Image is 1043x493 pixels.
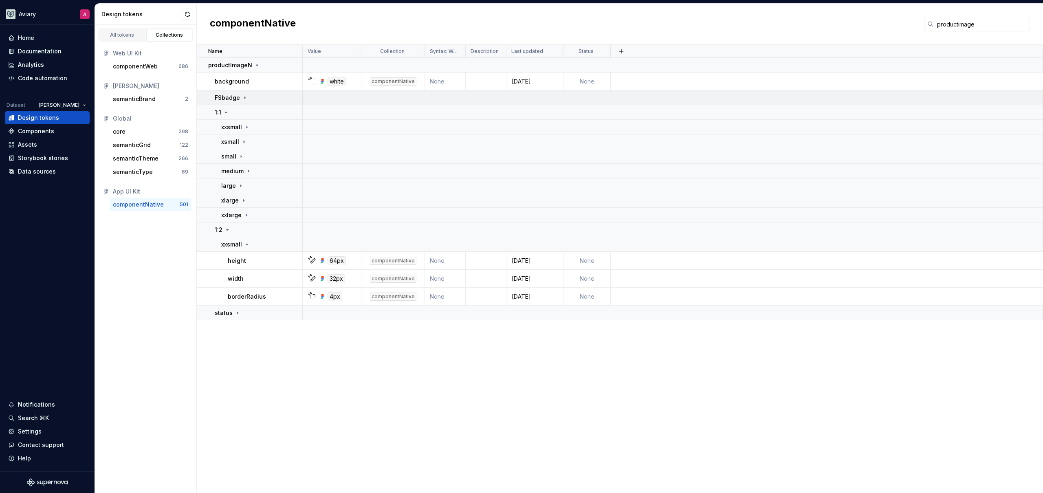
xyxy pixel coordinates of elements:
[221,138,239,146] p: xsmall
[215,77,249,86] p: background
[5,138,90,151] a: Assets
[5,165,90,178] a: Data sources
[425,252,466,270] td: None
[182,169,188,175] div: 69
[563,252,611,270] td: None
[101,10,182,18] div: Design tokens
[110,165,191,178] button: semanticType69
[221,240,242,249] p: xxsmall
[5,31,90,44] a: Home
[328,256,346,265] div: 64px
[178,63,188,70] div: 686
[18,61,44,69] div: Analytics
[18,427,42,436] div: Settings
[563,270,611,288] td: None
[178,128,188,135] div: 298
[110,125,191,138] button: core298
[180,142,188,148] div: 122
[18,114,59,122] div: Design tokens
[208,61,252,69] p: productImageN
[507,77,563,86] div: [DATE]
[113,168,153,176] div: semanticType
[110,198,191,211] button: componentNative501
[221,152,236,161] p: small
[39,102,79,108] span: [PERSON_NAME]
[5,152,90,165] a: Storybook stories
[370,77,416,86] div: componentNative
[18,34,34,42] div: Home
[83,11,86,18] div: A
[221,182,236,190] p: large
[507,275,563,283] div: [DATE]
[5,58,90,71] a: Analytics
[370,275,416,283] div: componentNative
[113,114,188,123] div: Global
[6,9,15,19] img: 256e2c79-9abd-4d59-8978-03feab5a3943.png
[18,401,55,409] div: Notifications
[18,414,49,422] div: Search ⌘K
[425,270,466,288] td: None
[5,125,90,138] a: Components
[113,154,158,163] div: semanticTheme
[5,111,90,124] a: Design tokens
[5,398,90,411] button: Notifications
[221,211,242,219] p: xxlarge
[110,139,191,152] button: semanticGrid122
[507,293,563,301] div: [DATE]
[328,77,346,86] div: white
[934,17,1030,31] input: Search in tokens...
[228,275,244,283] p: width
[563,288,611,306] td: None
[215,309,233,317] p: status
[149,32,190,38] div: Collections
[7,102,25,108] div: Dataset
[221,167,244,175] p: medium
[5,425,90,438] a: Settings
[210,17,296,31] h2: componentNative
[18,154,68,162] div: Storybook stories
[328,292,342,301] div: 4px
[5,438,90,451] button: Contact support
[113,200,164,209] div: componentNative
[425,288,466,306] td: None
[180,201,188,208] div: 501
[215,108,221,117] p: 1:1
[215,94,240,102] p: FSbadge
[113,82,188,90] div: [PERSON_NAME]
[370,257,416,265] div: componentNative
[328,274,345,283] div: 32px
[221,123,242,131] p: xxsmall
[563,73,611,90] td: None
[18,441,64,449] div: Contact support
[102,32,143,38] div: All tokens
[370,293,416,301] div: componentNative
[511,48,543,55] p: Last updated
[579,48,594,55] p: Status
[430,48,459,55] p: Syntax: Web
[113,95,156,103] div: semanticBrand
[27,478,68,486] svg: Supernova Logo
[228,257,246,265] p: height
[18,74,67,82] div: Code automation
[113,141,151,149] div: semanticGrid
[18,127,54,135] div: Components
[113,187,188,196] div: App UI Kit
[18,167,56,176] div: Data sources
[110,152,191,165] button: semanticTheme266
[5,452,90,465] button: Help
[19,10,36,18] div: Aviary
[110,92,191,106] button: semanticBrand2
[228,293,266,301] p: borderRadius
[471,48,499,55] p: Description
[178,155,188,162] div: 266
[308,48,321,55] p: Value
[18,141,37,149] div: Assets
[185,96,188,102] div: 2
[110,60,191,73] button: componentWeb686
